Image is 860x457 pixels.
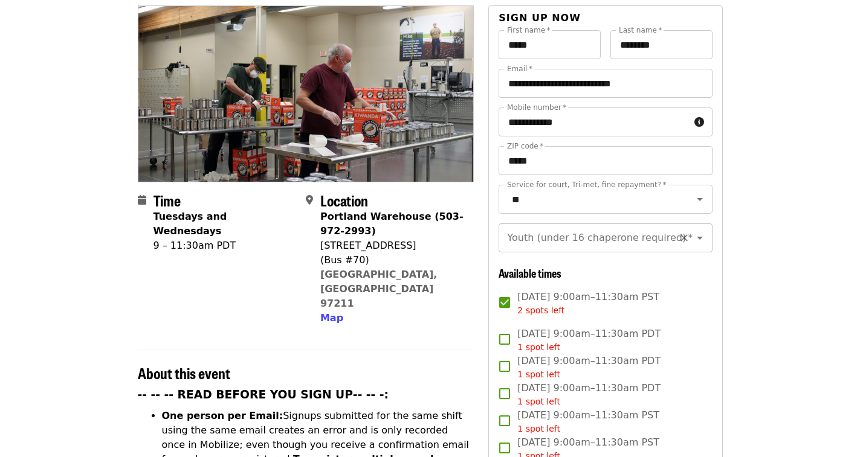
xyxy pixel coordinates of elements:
[320,312,343,324] span: Map
[517,327,661,354] span: [DATE] 9:00am–11:30am PDT
[138,362,230,383] span: About this event
[320,311,343,325] button: Map
[320,238,464,253] div: [STREET_ADDRESS]
[507,104,566,111] label: Mobile number
[517,381,661,408] span: [DATE] 9:00am–11:30am PDT
[320,190,368,211] span: Location
[517,369,560,379] span: 1 spot left
[517,354,661,381] span: [DATE] 9:00am–11:30am PDT
[138,6,474,181] img: Oct/Nov/Dec - Portland: Repack/Sort (age 16+) organized by Oregon Food Bank
[154,211,227,237] strong: Tuesdays and Wednesdays
[610,30,713,59] input: Last name
[507,142,543,150] label: ZIP code
[507,181,667,188] label: Service for court, Tri-met, fine repayment?
[691,229,708,246] button: Open
[507,27,551,34] label: First name
[499,146,712,175] input: ZIP code
[499,12,581,24] span: Sign up now
[619,27,662,34] label: Last name
[154,190,181,211] span: Time
[138,194,146,206] i: calendar icon
[694,117,704,128] i: circle-info icon
[499,30,601,59] input: First name
[499,265,561,281] span: Available times
[517,408,659,435] span: [DATE] 9:00am–11:30am PST
[517,424,560,433] span: 1 spot left
[154,238,296,253] div: 9 – 11:30am PDT
[517,397,560,406] span: 1 spot left
[499,69,712,98] input: Email
[306,194,313,206] i: map-marker-alt icon
[162,410,283,421] strong: One person per Email:
[517,342,560,352] span: 1 spot left
[138,388,389,401] strong: -- -- -- READ BEFORE YOU SIGN UP-- -- -:
[691,191,708,208] button: Open
[499,107,689,136] input: Mobile number
[517,305,564,315] span: 2 spots left
[320,269,438,309] a: [GEOGRAPHIC_DATA], [GEOGRAPHIC_DATA] 97211
[517,290,659,317] span: [DATE] 9:00am–11:30am PST
[320,253,464,267] div: (Bus #70)
[676,229,693,246] button: Clear
[507,65,532,72] label: Email
[320,211,464,237] strong: Portland Warehouse (503-972-2993)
